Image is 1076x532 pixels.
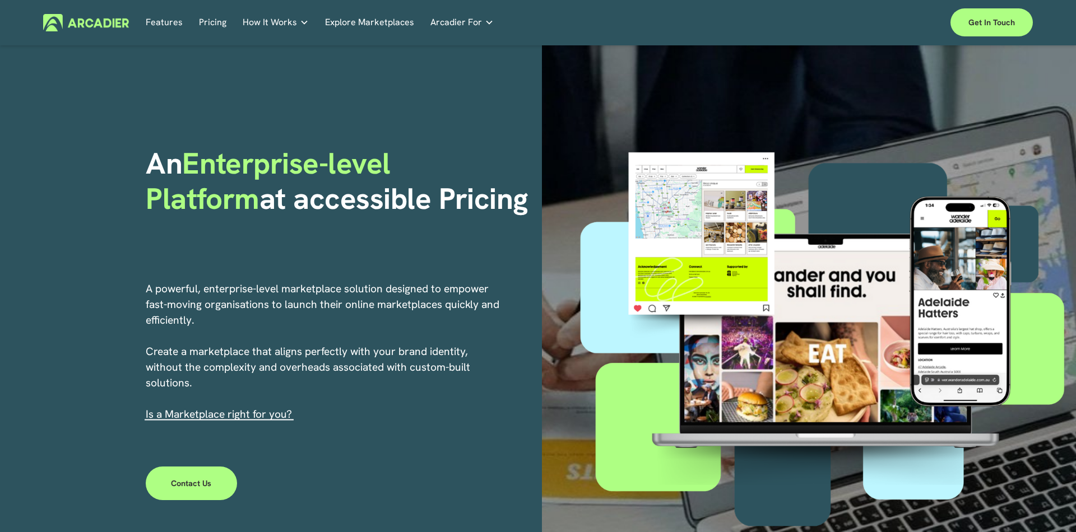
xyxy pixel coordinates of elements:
[430,14,494,31] a: folder dropdown
[149,407,292,421] a: s a Marketplace right for you?
[325,14,414,31] a: Explore Marketplaces
[950,8,1033,36] a: Get in touch
[243,14,309,31] a: folder dropdown
[199,14,226,31] a: Pricing
[146,466,237,500] a: Contact Us
[146,14,183,31] a: Features
[146,144,398,217] span: Enterprise-level Platform
[430,15,482,30] span: Arcadier For
[43,14,129,31] img: Arcadier
[146,146,534,216] h1: An at accessible Pricing
[1020,478,1076,532] iframe: Chat Widget
[243,15,297,30] span: How It Works
[146,407,292,421] span: I
[146,281,501,422] p: A powerful, enterprise-level marketplace solution designed to empower fast-moving organisations t...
